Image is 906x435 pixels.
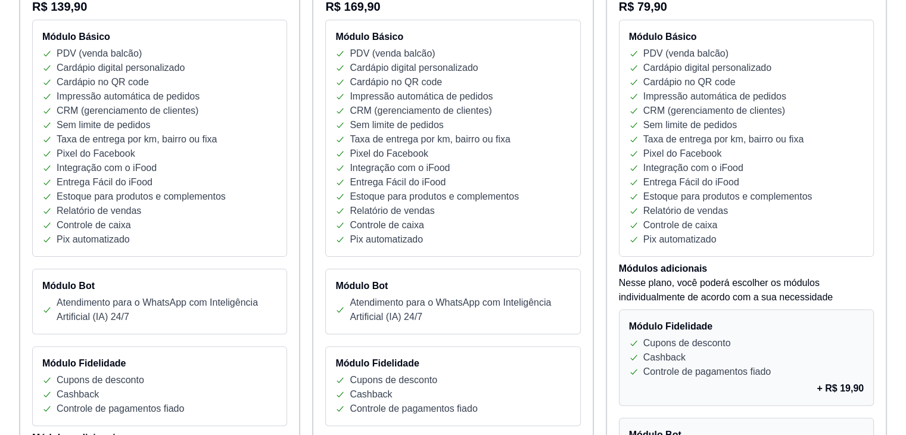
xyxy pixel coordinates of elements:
p: CRM (gerenciamento de clientes) [57,104,198,118]
p: Integração com o iFood [643,161,743,175]
p: Relatório de vendas [643,204,728,218]
p: Impressão automática de pedidos [643,89,786,104]
p: Atendimento para o WhatsApp com Inteligência Artificial (IA) 24/7 [350,296,570,324]
p: Pix automatizado [57,232,130,247]
p: Relatório de vendas [57,204,141,218]
p: Cardápio digital personalizado [643,61,771,75]
p: Sem limite de pedidos [643,118,737,132]
h4: Módulo Bot [42,279,277,293]
p: Impressão automática de pedidos [57,89,200,104]
p: Pixel do Facebook [57,147,135,161]
p: CRM (gerenciamento de clientes) [643,104,785,118]
p: Relatório de vendas [350,204,434,218]
h4: Módulo Básico [335,30,570,44]
p: Sem limite de pedidos [57,118,150,132]
p: Entrega Fácil do iFood [643,175,739,189]
h4: Módulo Bot [335,279,570,293]
p: Pix automatizado [643,232,717,247]
p: CRM (gerenciamento de clientes) [350,104,491,118]
p: Integração com o iFood [57,161,157,175]
p: Cardápio digital personalizado [350,61,478,75]
p: Cupons de desconto [350,373,437,387]
p: Pixel do Facebook [643,147,722,161]
p: Cupons de desconto [57,373,144,387]
p: Pix automatizado [350,232,423,247]
p: Cupons de desconto [643,336,731,350]
p: PDV (venda balcão) [350,46,435,61]
p: Entrega Fácil do iFood [350,175,446,189]
p: Nesse plano, você poderá escolher os módulos individualmente de acordo com a sua necessidade [619,276,874,304]
p: Controle de caixa [57,218,131,232]
p: Atendimento para o WhatsApp com Inteligência Artificial (IA) 24/7 [57,296,277,324]
p: Sem limite de pedidos [350,118,443,132]
p: Cardápio no QR code [643,75,736,89]
p: Cardápio no QR code [350,75,442,89]
p: Controle de pagamentos fiado [57,402,184,416]
p: Cashback [57,387,99,402]
p: Integração com o iFood [350,161,450,175]
p: Estoque para produtos e complementos [350,189,519,204]
p: Entrega Fácil do iFood [57,175,152,189]
p: Taxa de entrega por km, bairro ou fixa [57,132,217,147]
h4: Módulo Básico [42,30,277,44]
p: Cardápio no QR code [57,75,149,89]
p: PDV (venda balcão) [643,46,728,61]
p: + R$ 19,90 [817,381,864,396]
p: Impressão automática de pedidos [350,89,493,104]
h4: Módulo Fidelidade [629,319,864,334]
p: Controle de caixa [643,218,718,232]
p: Controle de caixa [350,218,424,232]
p: Estoque para produtos e complementos [643,189,812,204]
h4: Módulo Fidelidade [42,356,277,371]
h4: Módulo Fidelidade [335,356,570,371]
p: Taxa de entrega por km, bairro ou fixa [643,132,804,147]
p: Cashback [350,387,392,402]
h4: Módulo Básico [629,30,864,44]
p: Controle de pagamentos fiado [643,365,771,379]
p: Cardápio digital personalizado [57,61,185,75]
p: PDV (venda balcão) [57,46,142,61]
p: Cashback [643,350,686,365]
p: Estoque para produtos e complementos [57,189,226,204]
p: Taxa de entrega por km, bairro ou fixa [350,132,510,147]
p: Pixel do Facebook [350,147,428,161]
p: Controle de pagamentos fiado [350,402,477,416]
h4: Módulos adicionais [619,262,874,276]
